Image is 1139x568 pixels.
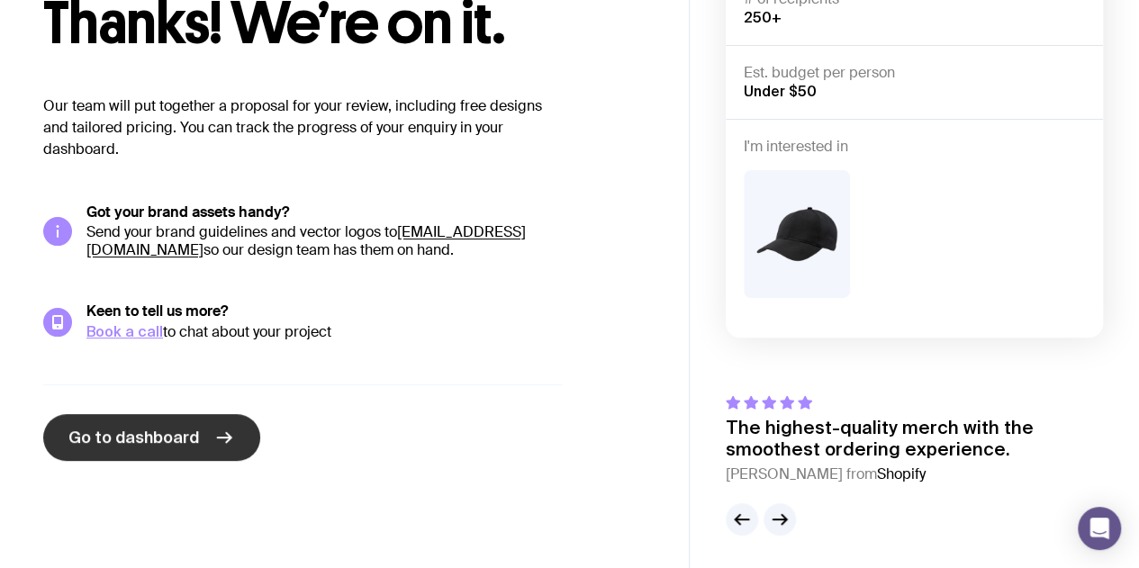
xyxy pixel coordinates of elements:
a: Book a call [86,323,163,339]
div: Open Intercom Messenger [1078,507,1121,550]
h5: Got your brand assets handy? [86,203,562,221]
h4: I'm interested in [744,138,1085,156]
span: Shopify [877,464,926,483]
div: to chat about your project [86,322,562,341]
span: Go to dashboard [68,427,199,448]
p: Our team will put together a proposal for your review, including free designs and tailored pricin... [43,95,562,160]
h5: Keen to tell us more? [86,302,562,320]
p: Send your brand guidelines and vector logos to so our design team has them on hand. [86,223,562,259]
cite: [PERSON_NAME] from [726,464,1103,485]
a: Go to dashboard [43,414,260,461]
h4: Est. budget per person [744,64,1085,82]
span: 250+ [744,9,782,25]
a: [EMAIL_ADDRESS][DOMAIN_NAME] [86,222,526,259]
p: The highest-quality merch with the smoothest ordering experience. [726,417,1103,460]
span: Under $50 [744,83,817,99]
